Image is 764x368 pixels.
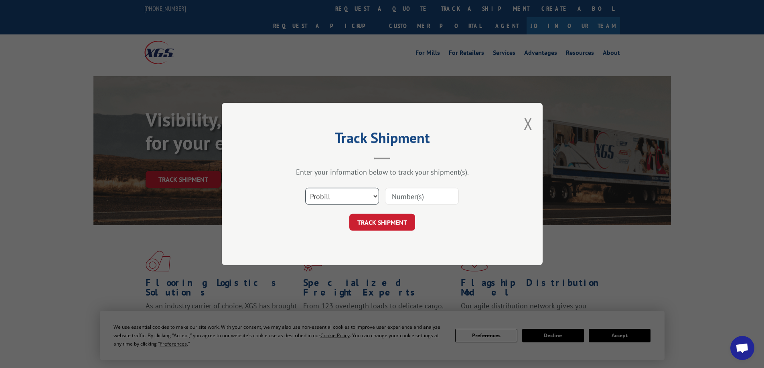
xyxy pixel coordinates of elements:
[524,113,533,134] button: Close modal
[385,188,459,205] input: Number(s)
[262,167,503,177] div: Enter your information below to track your shipment(s).
[349,214,415,231] button: TRACK SHIPMENT
[262,132,503,147] h2: Track Shipment
[730,336,754,360] div: Open chat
